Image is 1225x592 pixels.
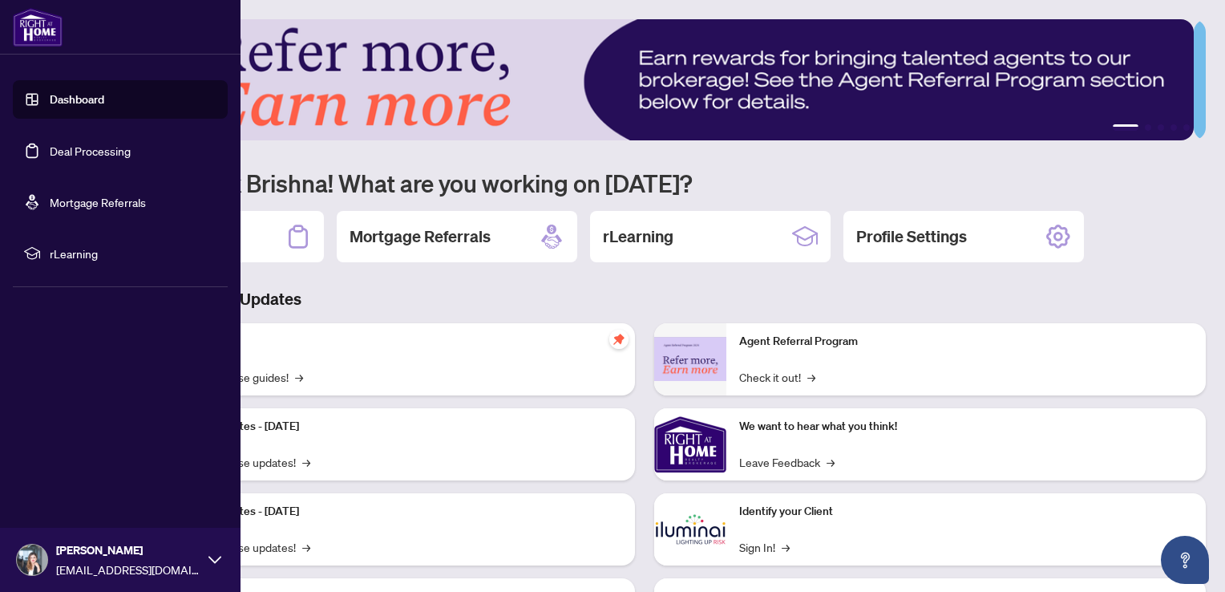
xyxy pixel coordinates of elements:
[654,337,726,381] img: Agent Referral Program
[302,453,310,471] span: →
[50,195,146,209] a: Mortgage Referrals
[603,225,673,248] h2: rLearning
[1158,124,1164,131] button: 3
[739,418,1193,436] p: We want to hear what you think!
[609,330,629,349] span: pushpin
[782,538,790,556] span: →
[50,92,104,107] a: Dashboard
[56,541,200,559] span: [PERSON_NAME]
[13,8,63,47] img: logo
[827,453,835,471] span: →
[50,144,131,158] a: Deal Processing
[654,408,726,480] img: We want to hear what you think!
[856,225,967,248] h2: Profile Settings
[1170,124,1177,131] button: 4
[168,418,622,436] p: Platform Updates - [DATE]
[739,538,790,556] a: Sign In!→
[739,333,1193,351] p: Agent Referral Program
[17,545,47,575] img: Profile Icon
[295,368,303,386] span: →
[168,333,622,351] p: Self-Help
[654,493,726,566] img: Identify your Client
[83,288,1206,310] h3: Brokerage & Industry Updates
[1145,124,1151,131] button: 2
[1161,536,1209,584] button: Open asap
[739,503,1193,521] p: Identify your Client
[739,453,835,471] a: Leave Feedback→
[50,245,216,262] span: rLearning
[1183,124,1190,131] button: 5
[807,368,815,386] span: →
[1113,124,1138,131] button: 1
[56,561,200,578] span: [EMAIL_ADDRESS][DOMAIN_NAME]
[168,503,622,521] p: Platform Updates - [DATE]
[83,19,1194,140] img: Slide 0
[302,538,310,556] span: →
[83,168,1206,198] h1: Welcome back Brishna! What are you working on [DATE]?
[350,225,491,248] h2: Mortgage Referrals
[739,368,815,386] a: Check it out!→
